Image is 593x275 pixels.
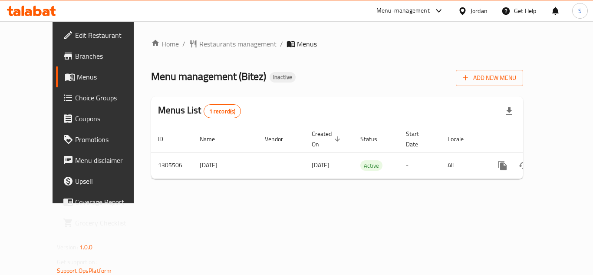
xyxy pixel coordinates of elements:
[75,197,145,207] span: Coverage Report
[204,104,241,118] div: Total records count
[360,160,382,171] div: Active
[297,39,317,49] span: Menus
[56,150,152,171] a: Menu disclaimer
[151,39,523,49] nav: breadcrumb
[189,39,277,49] a: Restaurants management
[193,152,258,179] td: [DATE]
[399,152,441,179] td: -
[499,101,520,122] div: Export file
[312,159,329,171] span: [DATE]
[578,6,582,16] span: S
[270,73,296,81] span: Inactive
[75,176,145,186] span: Upsell
[79,242,93,253] span: 1.0.0
[57,256,97,268] span: Get support on:
[182,39,185,49] li: /
[200,134,226,144] span: Name
[75,93,145,103] span: Choice Groups
[56,46,152,66] a: Branches
[199,39,277,49] span: Restaurants management
[56,87,152,108] a: Choice Groups
[463,73,516,83] span: Add New Menu
[56,129,152,150] a: Promotions
[406,129,430,149] span: Start Date
[265,134,294,144] span: Vendor
[471,6,488,16] div: Jordan
[485,126,583,152] th: Actions
[360,161,382,171] span: Active
[312,129,343,149] span: Created On
[270,72,296,83] div: Inactive
[158,104,241,118] h2: Menus List
[492,155,513,176] button: more
[441,152,485,179] td: All
[56,192,152,212] a: Coverage Report
[57,242,78,253] span: Version:
[75,155,145,166] span: Menu disclaimer
[151,39,179,49] a: Home
[56,171,152,192] a: Upsell
[280,39,283,49] li: /
[75,51,145,61] span: Branches
[56,212,152,233] a: Grocery Checklist
[75,30,145,40] span: Edit Restaurant
[77,72,145,82] span: Menus
[56,25,152,46] a: Edit Restaurant
[376,6,430,16] div: Menu-management
[151,66,266,86] span: Menu management ( Bitez )
[513,155,534,176] button: Change Status
[75,218,145,228] span: Grocery Checklist
[158,134,175,144] span: ID
[360,134,389,144] span: Status
[448,134,475,144] span: Locale
[75,113,145,124] span: Coupons
[56,108,152,129] a: Coupons
[204,107,241,116] span: 1 record(s)
[151,152,193,179] td: 1305506
[456,70,523,86] button: Add New Menu
[75,134,145,145] span: Promotions
[56,66,152,87] a: Menus
[151,126,583,179] table: enhanced table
